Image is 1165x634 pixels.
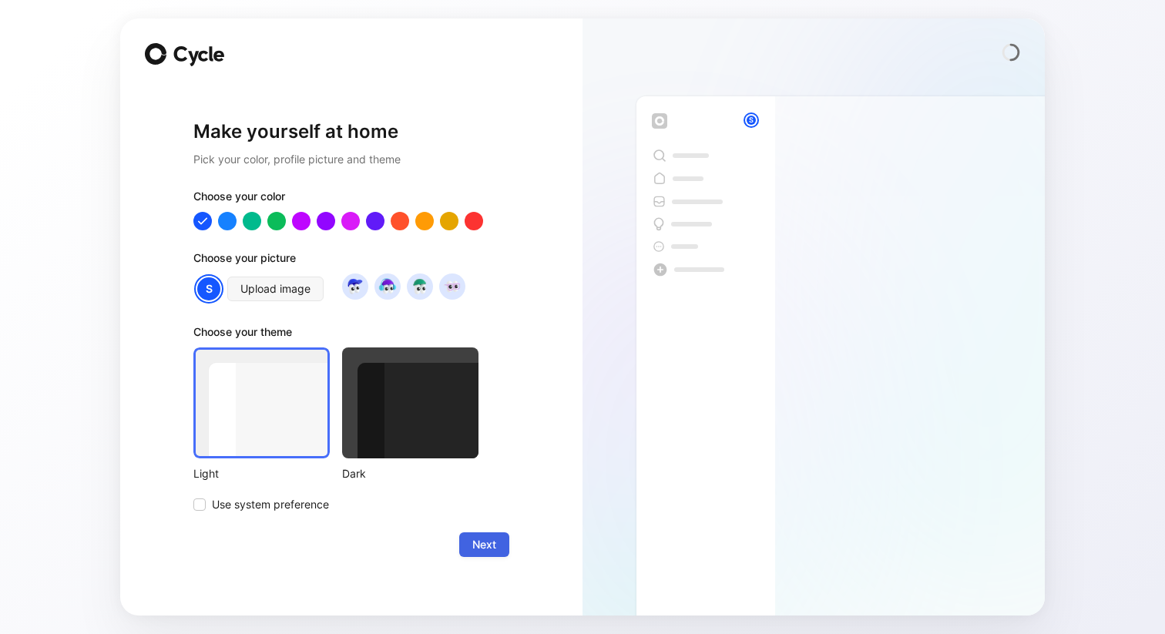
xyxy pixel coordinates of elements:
[344,276,365,297] img: avatar
[193,187,509,212] div: Choose your color
[227,277,324,301] button: Upload image
[377,276,398,297] img: avatar
[342,465,478,483] div: Dark
[652,113,667,129] img: workspace-default-logo-wX5zAyuM.png
[193,119,509,144] h1: Make yourself at home
[441,276,462,297] img: avatar
[193,323,478,347] div: Choose your theme
[193,465,330,483] div: Light
[240,280,311,298] span: Upload image
[745,114,757,126] div: S
[409,276,430,297] img: avatar
[212,495,329,514] span: Use system preference
[472,535,496,554] span: Next
[193,249,509,273] div: Choose your picture
[196,276,222,302] div: S
[193,150,509,169] h2: Pick your color, profile picture and theme
[459,532,509,557] button: Next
